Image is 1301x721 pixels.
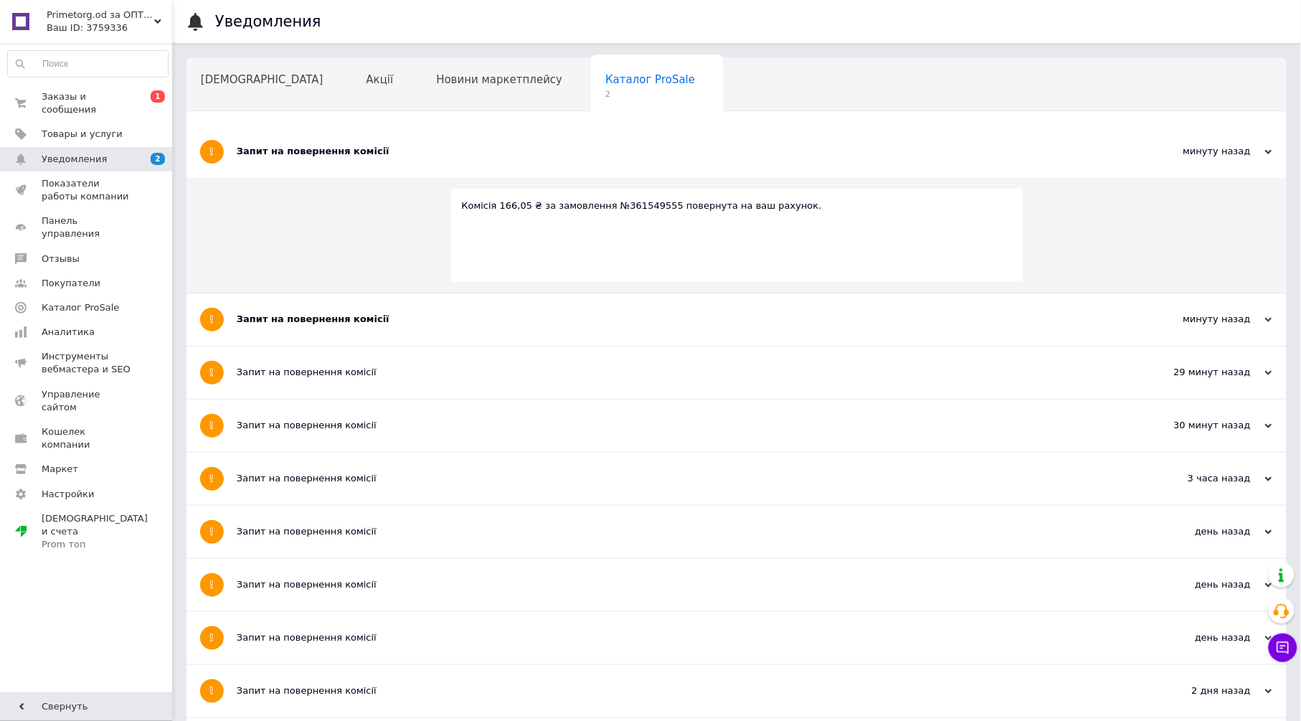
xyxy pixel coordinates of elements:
[42,488,94,501] span: Настройки
[47,9,154,22] span: Primetorg.od за ОПТом
[1129,472,1272,485] div: 3 часа назад
[237,631,1129,644] div: Запит на повернення комісії
[1129,366,1272,379] div: 29 минут назад
[42,463,78,476] span: Маркет
[237,472,1129,485] div: Запит на повернення комісії
[42,177,133,203] span: Показатели работы компании
[605,73,695,86] span: Каталог ProSale
[42,215,133,240] span: Панель управления
[1129,419,1272,432] div: 30 минут назад
[605,89,695,100] span: 2
[1129,525,1272,538] div: день назад
[151,153,165,165] span: 2
[42,512,148,552] span: [DEMOGRAPHIC_DATA] и счета
[237,525,1129,538] div: Запит на повернення комісії
[42,153,107,166] span: Уведомления
[42,538,148,551] div: Prom топ
[215,13,321,30] h1: Уведомления
[151,90,165,103] span: 1
[42,350,133,376] span: Инструменты вебмастера и SEO
[1269,633,1297,662] button: Чат с покупателем
[42,301,119,314] span: Каталог ProSale
[237,578,1129,591] div: Запит на повернення комісії
[1129,631,1272,644] div: день назад
[42,425,133,451] span: Кошелек компании
[47,22,172,34] div: Ваш ID: 3759336
[42,128,123,141] span: Товары и услуги
[1129,578,1272,591] div: день назад
[42,326,95,339] span: Аналитика
[366,73,394,86] span: Акції
[237,313,1129,326] div: Запит на повернення комісії
[237,684,1129,697] div: Запит на повернення комісії
[201,73,323,86] span: [DEMOGRAPHIC_DATA]
[42,90,133,116] span: Заказы и сообщения
[42,388,133,414] span: Управление сайтом
[237,366,1129,379] div: Запит на повернення комісії
[1129,684,1272,697] div: 2 дня назад
[237,419,1129,432] div: Запит на повернення комісії
[1129,145,1272,158] div: минуту назад
[462,199,1012,212] div: Комісія 166,05 ₴ за замовлення №361549555 повернута на ваш рахунок.
[436,73,562,86] span: Новини маркетплейсу
[42,253,80,265] span: Отзывы
[237,145,1129,158] div: Запит на повернення комісії
[42,277,100,290] span: Покупатели
[8,51,168,77] input: Поиск
[1129,313,1272,326] div: минуту назад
